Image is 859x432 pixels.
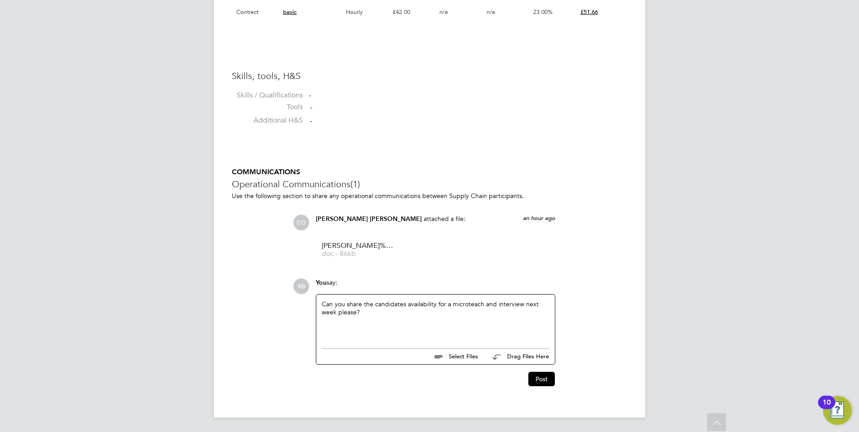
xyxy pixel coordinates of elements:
button: Post [528,372,555,386]
button: Drag Files Here [485,348,549,366]
h3: Operational Communications [232,178,627,190]
span: [PERSON_NAME] [PERSON_NAME] [316,215,422,223]
span: 23.00% [533,8,553,16]
p: Use the following section to share any operational communications between Supply Chain participants. [232,192,627,200]
div: say: [316,278,555,294]
span: doc - 86kb [322,251,394,257]
span: [PERSON_NAME]%20ALEX%20HQ00028678 [322,242,394,249]
h3: Skills, tools, H&S [232,70,627,82]
span: an hour ago [523,214,555,222]
div: 10 [823,402,831,414]
div: Can you share the candidates availability for a microteach and interview next week please? [322,300,549,339]
span: (1) [350,178,360,190]
span: attached a file: [424,215,465,223]
h5: COMMUNICATIONS [232,168,627,177]
label: Additional H&S [232,116,303,125]
div: - [309,91,627,100]
span: n/a [439,8,448,16]
span: You [316,279,327,287]
span: - [310,103,312,112]
span: £51.66 [580,8,598,16]
button: Open Resource Center, 10 new notifications [823,396,852,425]
span: KB [293,278,309,294]
span: - [310,116,312,125]
span: n/a [487,8,495,16]
span: basic [283,8,297,16]
span: CO [293,215,309,230]
label: Tools [232,102,303,112]
label: Skills / Qualifications [232,91,303,100]
a: [PERSON_NAME]%20ALEX%20HQ00028678 doc - 86kb [322,242,394,257]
